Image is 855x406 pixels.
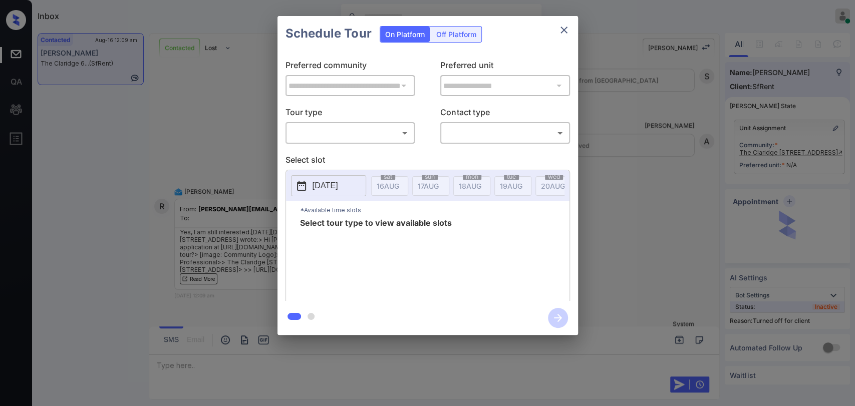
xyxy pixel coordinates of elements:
[440,106,570,122] p: Contact type
[291,175,366,196] button: [DATE]
[380,27,430,42] div: On Platform
[300,219,452,299] span: Select tour type to view available slots
[286,106,415,122] p: Tour type
[431,27,481,42] div: Off Platform
[277,16,380,51] h2: Schedule Tour
[554,20,574,40] button: close
[440,59,570,75] p: Preferred unit
[286,154,570,170] p: Select slot
[286,59,415,75] p: Preferred community
[300,201,569,219] p: *Available time slots
[313,180,338,192] p: [DATE]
